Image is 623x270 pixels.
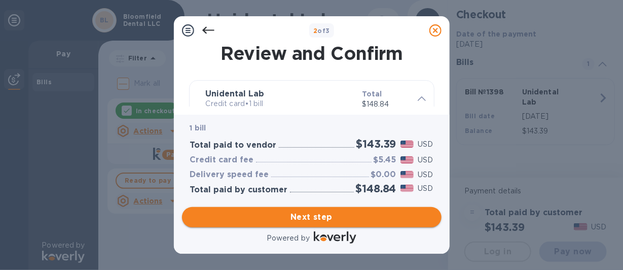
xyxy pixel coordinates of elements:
[362,99,410,110] p: $148.84
[400,171,414,178] img: USD
[418,139,433,150] p: USD
[400,156,414,163] img: USD
[190,155,254,165] h3: Credit card fee
[190,170,269,180] h3: Delivery speed fee
[190,185,288,195] h3: Total paid by customer
[206,98,354,109] p: Credit card • 1 bill
[198,89,426,167] div: Unidental LabCredit card•1 billTotal$148.84
[206,89,265,98] b: Unidental Lab
[187,43,436,64] h1: Review and Confirm
[371,170,396,180] h3: $0.00
[362,90,382,98] b: Total
[190,211,433,223] span: Next step
[418,170,433,180] p: USD
[314,231,356,244] img: Logo
[374,155,396,165] h3: $5.45
[400,185,414,192] img: USD
[190,124,206,132] b: 1 bill
[313,27,330,35] b: of 3
[190,141,277,150] h3: Total paid to vendor
[313,27,317,35] span: 2
[418,183,433,194] p: USD
[356,182,396,195] h2: $148.84
[400,141,414,148] img: USD
[418,155,433,165] p: USD
[356,138,396,150] h2: $143.39
[267,233,310,244] p: Powered by
[182,207,442,227] button: Next step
